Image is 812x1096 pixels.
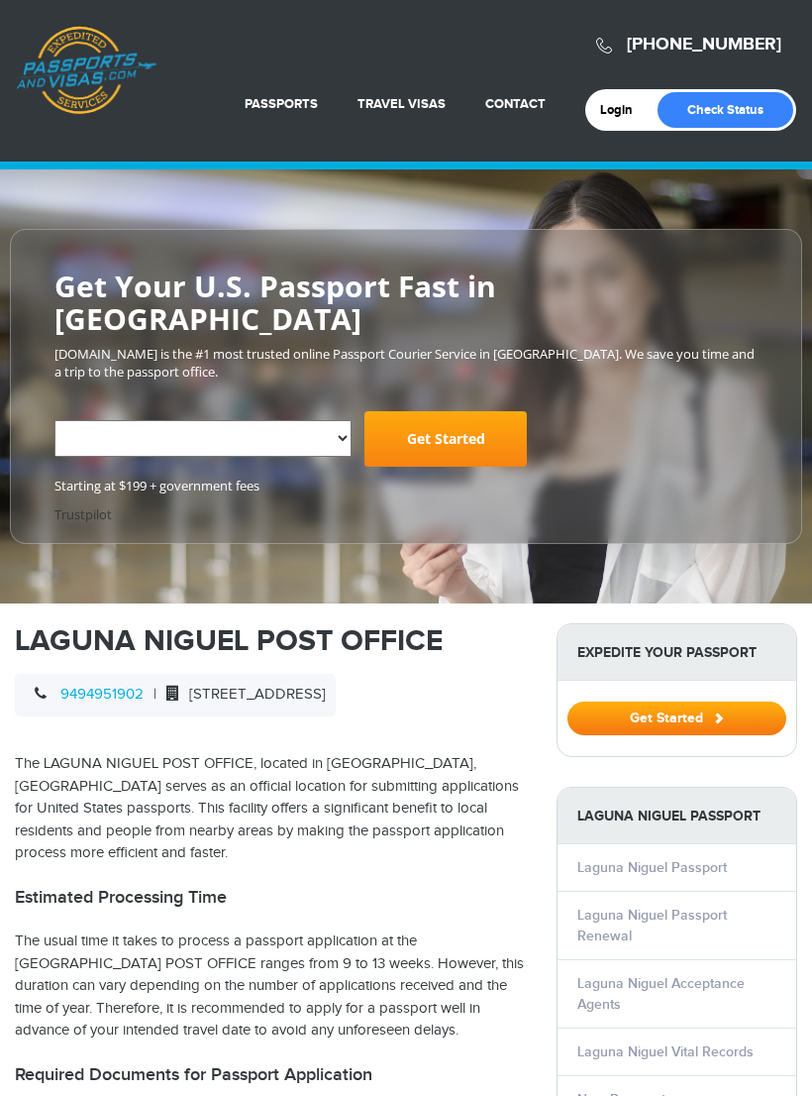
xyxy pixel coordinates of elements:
[567,710,786,725] a: Get Started
[245,96,318,112] a: Passports
[60,686,144,703] a: 9494951902
[627,34,781,55] a: [PHONE_NUMBER]
[577,907,727,944] a: Laguna Niguel Passport Renewal
[567,702,786,735] button: Get Started
[54,345,758,382] p: [DOMAIN_NAME] is the #1 most trusted online Passport Courier Service in [GEOGRAPHIC_DATA]. We sav...
[658,92,793,128] a: Check Status
[15,674,336,716] div: |
[15,887,527,909] h2: Estimated Processing Time
[156,686,326,703] span: [STREET_ADDRESS]
[15,931,527,1042] p: The usual time it takes to process a passport application at the [GEOGRAPHIC_DATA] POST OFFICE ra...
[15,753,527,865] p: The LAGUNA NIGUEL POST OFFICE, located in [GEOGRAPHIC_DATA], [GEOGRAPHIC_DATA] serves as an offic...
[54,270,758,335] h2: Get Your U.S. Passport Fast in [GEOGRAPHIC_DATA]
[577,859,727,876] a: Laguna Niguel Passport
[54,477,758,495] span: Starting at $199 + government fees
[15,623,527,659] h1: LAGUNA NIGUEL POST OFFICE
[577,1043,754,1060] a: Laguna Niguel Vital Records
[16,26,156,115] a: Passports & [DOMAIN_NAME]
[558,788,796,844] strong: Laguna Niguel Passport
[357,96,446,112] a: Travel Visas
[485,96,546,112] a: Contact
[364,411,527,467] a: Get Started
[15,1064,527,1086] h2: Required Documents for Passport Application
[54,505,112,523] a: Trustpilot
[558,624,796,681] strong: Expedite Your Passport
[600,102,647,118] a: Login
[577,975,745,1013] a: Laguna Niguel Acceptance Agents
